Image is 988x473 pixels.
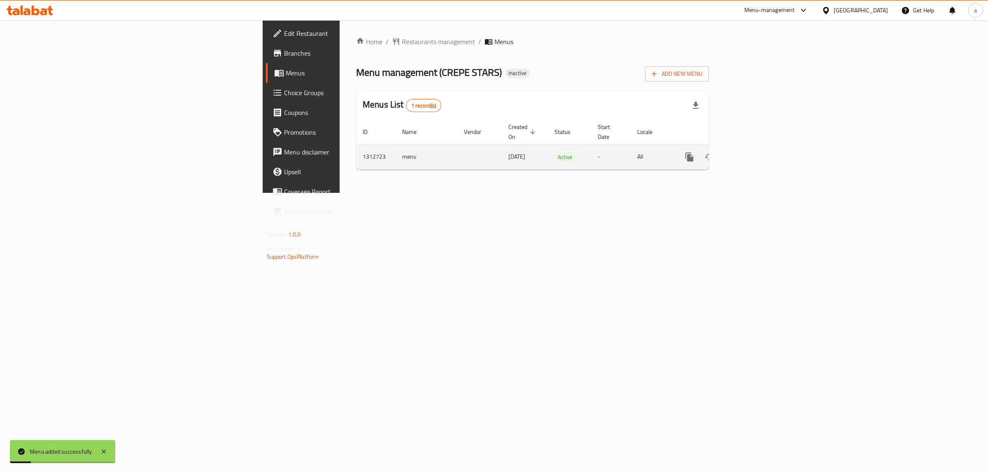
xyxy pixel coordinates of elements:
div: Inactive [505,68,530,78]
span: Promotions [284,127,421,137]
a: Coverage Report [266,182,428,201]
span: Restaurants management [402,37,475,47]
span: Version: [267,229,287,240]
span: Created On [508,122,538,142]
li: / [478,37,481,47]
span: Choice Groups [284,88,421,98]
td: All [631,144,673,169]
span: Menus [494,37,513,47]
div: [GEOGRAPHIC_DATA] [834,6,888,15]
span: Coverage Report [284,187,421,197]
a: Promotions [266,122,428,142]
table: enhanced table [356,119,765,170]
span: Locale [637,127,663,137]
td: - [591,144,631,169]
span: 1.0.0 [288,229,301,240]
a: Support.OpsPlatform [267,251,319,262]
a: Upsell [266,162,428,182]
a: Grocery Checklist [266,201,428,221]
span: Menu disclaimer [284,147,421,157]
span: a [974,6,977,15]
span: Grocery Checklist [284,206,421,216]
div: Total records count [406,99,442,112]
span: Get support on: [267,243,305,254]
a: Coupons [266,103,428,122]
th: Actions [673,119,765,145]
button: Change Status [699,147,719,167]
div: Menu added successfully [30,447,92,456]
nav: breadcrumb [356,37,709,47]
span: Active [555,152,576,162]
span: [DATE] [508,151,525,162]
div: Menu-management [744,5,795,15]
button: Add New Menu [645,66,709,82]
div: Export file [686,96,706,115]
span: Coupons [284,108,421,117]
span: Inactive [505,70,530,77]
span: ID [363,127,378,137]
a: Choice Groups [266,83,428,103]
h2: Menus List [363,98,441,112]
a: Menu disclaimer [266,142,428,162]
span: Menus [286,68,421,78]
span: Start Date [598,122,621,142]
span: Edit Restaurant [284,28,421,38]
button: more [680,147,699,167]
span: Status [555,127,581,137]
span: Menu management ( CREPE STARS ) [356,63,502,82]
span: Upsell [284,167,421,177]
span: Branches [284,48,421,58]
span: Add New Menu [652,69,702,79]
a: Restaurants management [392,37,475,47]
a: Edit Restaurant [266,23,428,43]
span: 1 record(s) [406,102,441,110]
a: Menus [266,63,428,83]
span: Vendor [464,127,492,137]
span: Name [402,127,427,137]
a: Branches [266,43,428,63]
